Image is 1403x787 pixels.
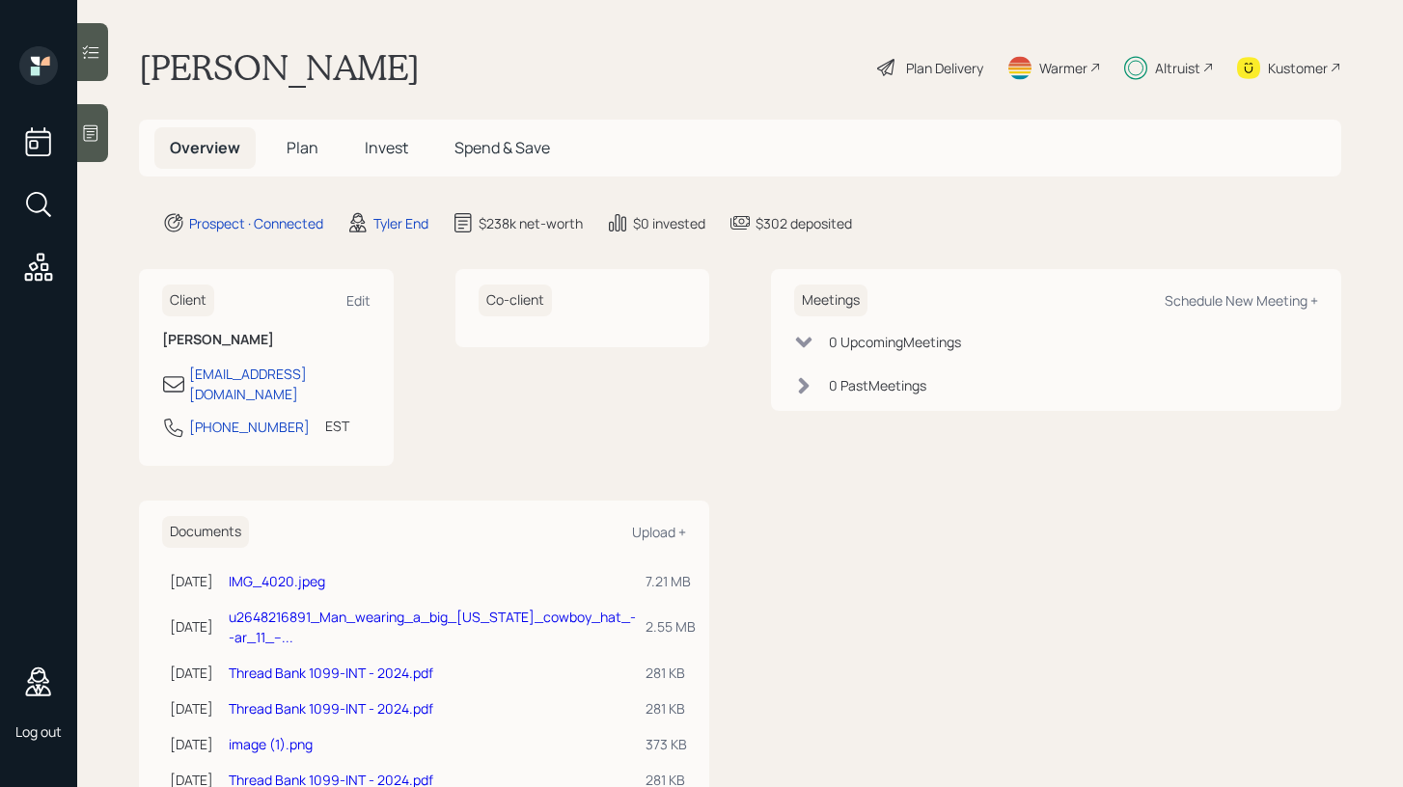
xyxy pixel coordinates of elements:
div: [EMAIL_ADDRESS][DOMAIN_NAME] [189,364,371,404]
a: Thread Bank 1099-INT - 2024.pdf [229,699,433,718]
h6: Documents [162,516,249,548]
a: u2648216891_Man_wearing_a_big_[US_STATE]_cowboy_hat_--ar_11_--... [229,608,636,646]
div: EST [325,416,349,436]
span: Plan [287,137,318,158]
div: Altruist [1155,58,1200,78]
div: 373 KB [646,734,696,754]
h1: [PERSON_NAME] [139,46,420,89]
h6: Co-client [479,285,552,316]
div: Tyler End [373,213,428,233]
div: $238k net-worth [479,213,583,233]
div: 281 KB [646,698,696,719]
h6: Meetings [794,285,867,316]
a: IMG_4020.jpeg [229,572,325,590]
div: Prospect · Connected [189,213,323,233]
div: 2.55 MB [646,616,696,637]
div: [DATE] [170,571,213,591]
div: Warmer [1039,58,1087,78]
div: [DATE] [170,698,213,719]
div: $302 deposited [756,213,852,233]
a: image (1).png [229,735,313,753]
h6: Client [162,285,214,316]
span: Invest [365,137,408,158]
div: 0 Upcoming Meeting s [829,332,961,352]
div: Upload + [632,523,686,541]
div: [DATE] [170,663,213,683]
div: Schedule New Meeting + [1165,291,1318,310]
div: 0 Past Meeting s [829,375,926,395]
div: 281 KB [646,663,696,683]
div: [DATE] [170,616,213,637]
div: $0 invested [633,213,705,233]
a: Thread Bank 1099-INT - 2024.pdf [229,664,433,682]
div: Kustomer [1268,58,1328,78]
span: Spend & Save [454,137,550,158]
div: Edit [346,291,371,310]
span: Overview [170,137,240,158]
h6: [PERSON_NAME] [162,332,371,348]
div: [DATE] [170,734,213,754]
div: Plan Delivery [906,58,983,78]
div: 7.21 MB [646,571,696,591]
div: Log out [15,722,62,741]
div: [PHONE_NUMBER] [189,417,310,437]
